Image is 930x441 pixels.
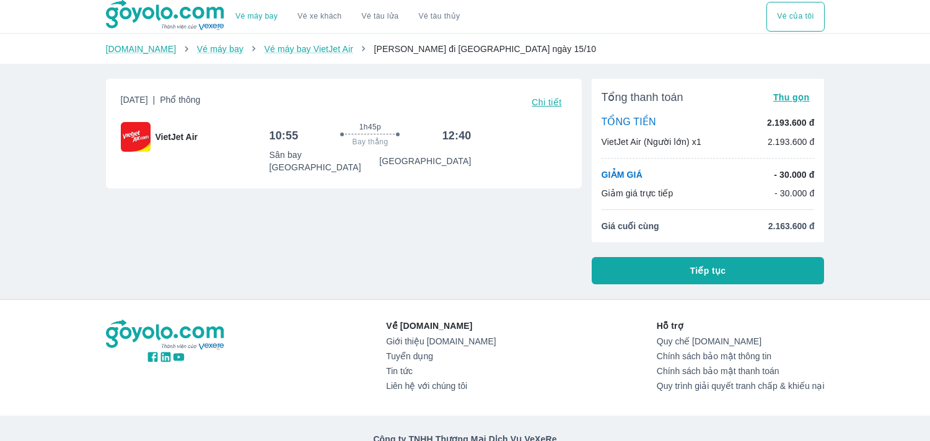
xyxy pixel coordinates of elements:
[774,168,814,181] p: - 30.000 đ
[235,12,278,21] a: Vé máy bay
[657,381,825,391] a: Quy trình giải quyết tranh chấp & khiếu nại
[386,381,496,391] a: Liên hệ với chúng tôi
[106,320,226,351] img: logo
[602,136,701,148] p: VietJet Air (Người lớn) x1
[106,44,177,54] a: [DOMAIN_NAME]
[690,264,726,277] span: Tiếp tục
[386,336,496,346] a: Giới thiệu [DOMAIN_NAME]
[592,257,825,284] button: Tiếp tục
[379,155,471,167] p: [GEOGRAPHIC_DATA]
[657,320,825,332] p: Hỗ trợ
[106,43,825,55] nav: breadcrumb
[602,90,683,105] span: Tổng thanh toán
[197,44,243,54] a: Vé máy bay
[386,351,496,361] a: Tuyển dụng
[602,220,659,232] span: Giá cuối cùng
[767,116,814,129] p: 2.193.600 đ
[768,136,815,148] p: 2.193.600 đ
[532,97,561,107] span: Chi tiết
[768,220,815,232] span: 2.163.600 đ
[657,351,825,361] a: Chính sách bảo mật thông tin
[156,131,198,143] span: VietJet Air
[374,44,596,54] span: [PERSON_NAME] đi [GEOGRAPHIC_DATA] ngày 15/10
[269,128,298,143] h6: 10:55
[160,95,200,105] span: Phổ thông
[768,89,815,106] button: Thu gọn
[602,187,673,199] p: Giảm giá trực tiếp
[386,366,496,376] a: Tin tức
[527,94,566,111] button: Chi tiết
[121,94,201,111] span: [DATE]
[264,44,353,54] a: Vé máy bay VietJet Air
[352,2,409,32] a: Vé tàu lửa
[269,149,379,173] p: Sân bay [GEOGRAPHIC_DATA]
[774,187,815,199] p: - 30.000 đ
[408,2,470,32] button: Vé tàu thủy
[657,336,825,346] a: Quy chế [DOMAIN_NAME]
[602,116,656,129] p: TỔNG TIỀN
[602,168,643,181] p: GIẢM GIÁ
[766,2,824,32] button: Vé của tôi
[773,92,810,102] span: Thu gọn
[297,12,341,21] a: Vé xe khách
[657,366,825,376] a: Chính sách bảo mật thanh toán
[226,2,470,32] div: choose transportation mode
[153,95,156,105] span: |
[386,320,496,332] p: Về [DOMAIN_NAME]
[353,137,388,147] span: Bay thẳng
[442,128,472,143] h6: 12:40
[766,2,824,32] div: choose transportation mode
[359,122,381,132] span: 1h45p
